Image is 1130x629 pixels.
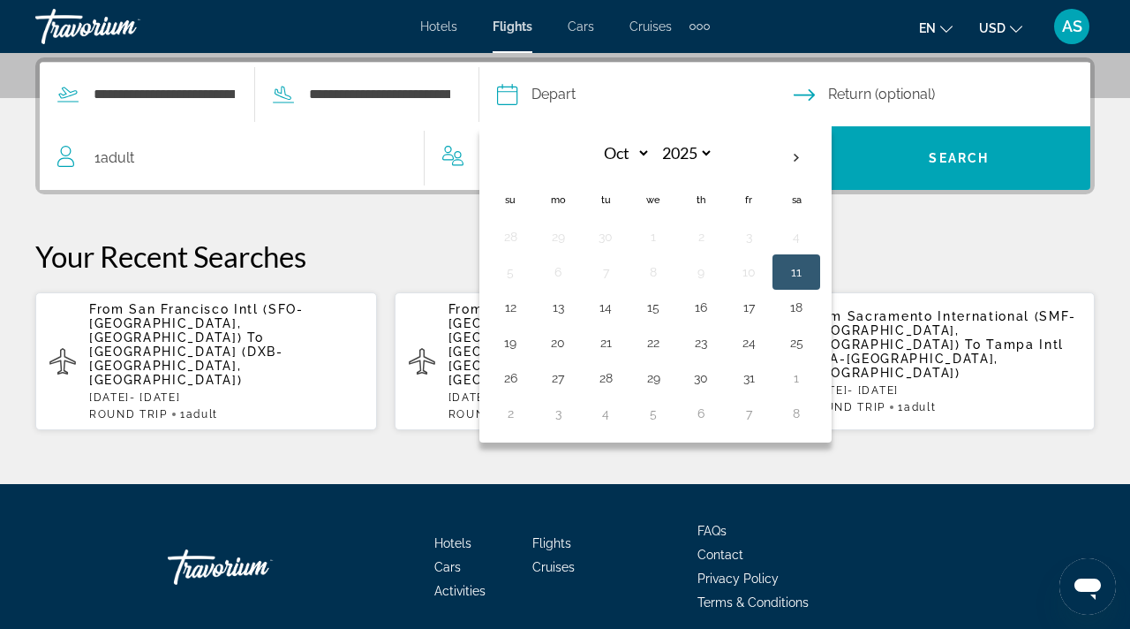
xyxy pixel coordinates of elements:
iframe: Button to launch messaging window [1059,558,1116,615]
span: AS [1062,18,1082,35]
span: San Francisco Intl (SFO-[GEOGRAPHIC_DATA], [GEOGRAPHIC_DATA]) [89,302,304,345]
button: Day 9 [687,260,715,284]
a: Travorium [35,4,212,49]
button: Day 1 [639,224,667,249]
button: Day 30 [687,366,715,390]
a: Contact [697,548,743,562]
a: Flights [532,536,571,550]
a: Cars [434,560,461,574]
button: Day 13 [544,295,572,320]
button: Day 28 [591,366,620,390]
span: Adult [101,149,134,166]
a: Terms & Conditions [697,595,809,610]
span: 1 [898,401,936,413]
button: Day 12 [496,295,524,320]
a: Hotels [420,19,457,34]
button: Day 27 [544,366,572,390]
button: Day 2 [687,224,715,249]
button: Day 29 [544,224,572,249]
a: Hotels [434,536,471,550]
button: Day 10 [734,260,763,284]
span: Search [929,151,989,165]
span: Los Angeles Intl (LAX-[GEOGRAPHIC_DATA], [GEOGRAPHIC_DATA]) [448,302,649,345]
span: To [965,337,981,352]
span: Adult [186,408,218,421]
a: Flights [493,19,532,34]
p: [DATE] - [DATE] [807,384,1081,397]
span: Sacramento International (SMF-[GEOGRAPHIC_DATA], [GEOGRAPHIC_DATA]) [807,309,1076,352]
button: User Menu [1049,8,1095,45]
p: Your Recent Searches [35,239,1095,274]
button: Day 23 [687,330,715,355]
a: Go Home [168,541,344,594]
button: Day 19 [496,330,524,355]
button: Day 4 [782,224,810,249]
span: ROUND TRIP [89,408,168,421]
button: Next month [772,138,820,178]
a: Activities [434,584,486,598]
button: Day 18 [782,295,810,320]
button: Day 21 [591,330,620,355]
button: Select depart date [497,63,794,126]
a: FAQs [697,524,727,538]
span: From [448,302,484,316]
button: Day 30 [591,224,620,249]
div: Search widget [40,62,1090,190]
a: Cruises [629,19,672,34]
button: Day 29 [639,366,667,390]
a: Privacy Policy [697,572,779,586]
button: Day 6 [687,401,715,426]
p: [DATE] - [DATE] [448,391,722,404]
select: Select month [593,138,651,169]
button: Day 7 [734,401,763,426]
span: ROUND TRIP [448,408,527,421]
button: Day 16 [687,295,715,320]
button: Day 7 [591,260,620,284]
span: [GEOGRAPHIC_DATA] (DXB-[GEOGRAPHIC_DATA], [GEOGRAPHIC_DATA]) [89,345,283,387]
button: Change currency [979,15,1022,41]
button: Day 1 [782,366,810,390]
span: [GEOGRAPHIC_DATA] (DXB-[GEOGRAPHIC_DATA], [GEOGRAPHIC_DATA]) [448,345,643,387]
button: Day 25 [782,330,810,355]
button: Day 3 [734,224,763,249]
button: Day 26 [496,366,524,390]
button: Day 20 [544,330,572,355]
button: Day 17 [734,295,763,320]
button: Day 2 [496,401,524,426]
button: Day 8 [639,260,667,284]
button: Day 22 [639,330,667,355]
table: Left calendar grid [486,138,820,431]
span: USD [979,21,1006,35]
button: Day 3 [544,401,572,426]
button: Day 24 [734,330,763,355]
span: en [919,21,936,35]
span: Adult [904,401,936,413]
button: Travelers: 1 adult, 0 children [40,126,828,190]
button: From Los Angeles Intl (LAX-[GEOGRAPHIC_DATA], [GEOGRAPHIC_DATA]) To [GEOGRAPHIC_DATA] (DXB-[GEOGR... [395,292,736,431]
button: Day 8 [782,401,810,426]
span: To [247,330,263,345]
a: Cars [568,19,594,34]
button: Day 31 [734,366,763,390]
button: Select return date [794,63,1090,126]
span: From [89,302,124,316]
button: Day 6 [544,260,572,284]
button: Day 28 [496,224,524,249]
span: Cruises [532,560,575,574]
span: 1 [180,408,218,421]
button: Day 14 [591,295,620,320]
button: Search [828,126,1091,190]
p: [DATE] - [DATE] [89,391,363,404]
button: Change language [919,15,953,41]
span: Tampa Intl (TPA-[GEOGRAPHIC_DATA], [GEOGRAPHIC_DATA]) [807,337,1064,380]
